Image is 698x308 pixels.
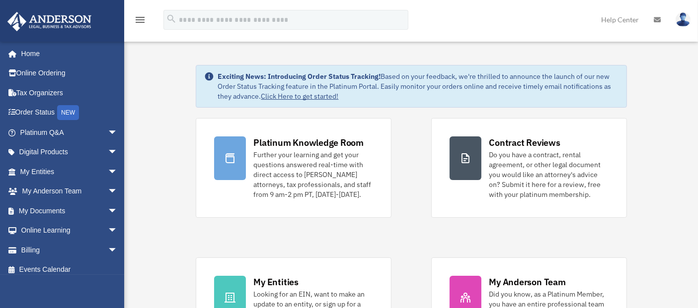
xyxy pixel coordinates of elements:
a: My Anderson Teamarrow_drop_down [7,182,133,201]
span: arrow_drop_down [108,201,128,221]
a: My Documentsarrow_drop_down [7,201,133,221]
div: Do you have a contract, rental agreement, or other legal document you would like an attorney's ad... [489,150,609,199]
a: Digital Productsarrow_drop_down [7,142,133,162]
div: Further your learning and get your questions answered real-time with direct access to [PERSON_NAM... [254,150,373,199]
a: Events Calendar [7,260,133,280]
span: arrow_drop_down [108,182,128,202]
div: Platinum Knowledge Room [254,136,364,149]
div: NEW [57,105,79,120]
a: Click Here to get started! [261,92,339,101]
a: Home [7,44,128,63]
a: Platinum Q&Aarrow_drop_down [7,123,133,142]
div: My Entities [254,276,299,288]
i: menu [134,14,146,26]
a: Online Ordering [7,63,133,83]
div: Contract Reviews [489,136,560,149]
a: Platinum Knowledge Room Further your learning and get your questions answered real-time with dire... [196,118,391,218]
a: Online Learningarrow_drop_down [7,221,133,241]
span: arrow_drop_down [108,123,128,143]
div: My Anderson Team [489,276,566,288]
img: Anderson Advisors Platinum Portal [4,12,94,31]
a: Billingarrow_drop_down [7,240,133,260]
img: User Pic [676,12,691,27]
span: arrow_drop_down [108,142,128,163]
span: arrow_drop_down [108,162,128,182]
a: Contract Reviews Do you have a contract, rental agreement, or other legal document you would like... [431,118,627,218]
a: menu [134,17,146,26]
a: My Entitiesarrow_drop_down [7,162,133,182]
div: Based on your feedback, we're thrilled to announce the launch of our new Order Status Tracking fe... [218,71,619,101]
i: search [166,13,177,24]
span: arrow_drop_down [108,221,128,241]
span: arrow_drop_down [108,240,128,260]
a: Order StatusNEW [7,103,133,123]
strong: Exciting News: Introducing Order Status Tracking! [218,72,381,81]
a: Tax Organizers [7,83,133,103]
